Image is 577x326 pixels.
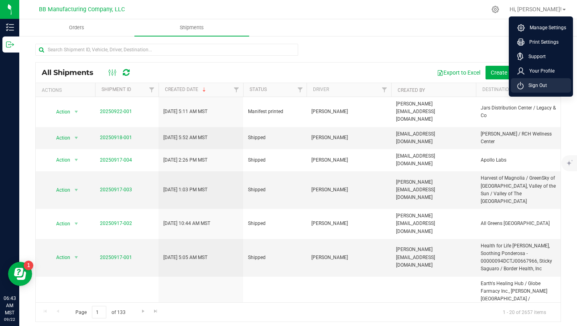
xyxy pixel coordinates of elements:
span: All Greens [GEOGRAPHIC_DATA] [481,220,556,227]
span: [PERSON_NAME][EMAIL_ADDRESS][DOMAIN_NAME] [396,212,471,235]
span: [DATE] 5:52 AM MST [163,134,207,142]
span: [PERSON_NAME] [311,108,386,115]
a: 20250917-001 [100,255,132,260]
span: Action [49,252,71,263]
span: Support [524,53,546,61]
span: [PERSON_NAME][EMAIL_ADDRESS][DOMAIN_NAME] [396,246,471,269]
a: 20250918-001 [100,135,132,140]
span: Manifest printed [248,108,302,115]
span: Create new shipment [491,69,543,76]
span: Action [49,106,71,117]
span: [PERSON_NAME][EMAIL_ADDRESS][DOMAIN_NAME] [396,100,471,124]
a: Status [250,87,267,92]
span: Harvest of Magnolia / GreenSky of [GEOGRAPHIC_DATA], Valley of the Sun / Valley of The [GEOGRAPHI... [481,174,556,205]
th: Destination [476,83,561,97]
span: Hi, [PERSON_NAME]! [510,6,562,12]
a: 20250917-004 [100,157,132,163]
span: Manage Settings [525,24,566,32]
span: [PERSON_NAME] [311,254,386,261]
span: [DATE] 1:03 PM MST [163,186,207,194]
span: [PERSON_NAME][EMAIL_ADDRESS][DOMAIN_NAME] [396,178,471,202]
button: Create new shipment [486,66,549,79]
a: Shipments [134,19,250,36]
span: [DATE] 5:05 AM MST [163,254,207,261]
span: select [71,252,81,263]
span: Shipments [169,24,215,31]
span: Shipped [248,156,302,164]
span: [EMAIL_ADDRESS][DOMAIN_NAME] [396,130,471,146]
a: Shipment ID [102,87,131,92]
inline-svg: Outbound [6,40,14,49]
span: [DATE] 2:26 PM MST [163,156,207,164]
span: select [71,218,81,229]
input: 1 [92,306,106,318]
span: 1 - 20 of 2657 items [496,306,553,318]
span: Action [49,154,71,166]
th: Driver [307,83,391,97]
a: Support [517,53,568,61]
a: Go to the next page [137,306,149,317]
span: Print Settings [524,38,559,46]
a: 20250917-003 [100,187,132,192]
span: All Shipments [42,68,102,77]
span: Health for Life [PERSON_NAME], Soothing Ponderosa - 00000094DCTJ00667966, Sticky Saguaro / Border... [481,242,556,273]
p: 09/22 [4,316,16,322]
span: select [71,184,81,196]
span: [PERSON_NAME] [311,186,386,194]
input: Search Shipment ID, Vehicle, Driver, Destination... [35,44,298,56]
span: [PERSON_NAME] [311,220,386,227]
span: Shipped [248,134,302,142]
span: [DATE] 10:44 AM MST [163,220,210,227]
span: [PERSON_NAME] / RCH Wellness Center [481,130,556,146]
span: [PERSON_NAME] [311,156,386,164]
a: Filter [230,83,243,97]
span: select [71,154,81,166]
span: Jars Distribution Center / Legacy & Co [481,104,556,119]
span: Your Profile [524,67,555,75]
iframe: Resource center [8,262,32,286]
a: Go to the last page [150,306,162,317]
span: Shipped [248,220,302,227]
span: select [71,106,81,117]
span: Shipped [248,254,302,261]
li: Sign Out [511,78,571,93]
span: BB Manufacturing Company, LLC [39,6,125,13]
span: Apollo Labs [481,156,556,164]
span: Shipped [248,186,302,194]
a: Filter [145,83,158,97]
inline-svg: Inventory [6,23,14,31]
button: Export to Excel [432,66,486,79]
p: 06:43 AM MST [4,295,16,316]
a: Created By [398,87,425,93]
span: [DATE] 5:11 AM MST [163,108,207,115]
span: [PERSON_NAME] [311,134,386,142]
span: select [71,132,81,144]
a: Orders [19,19,134,36]
a: Filter [293,83,307,97]
span: Page of 133 [69,306,132,318]
span: Orders [58,24,95,31]
span: [EMAIL_ADDRESS][DOMAIN_NAME] [396,152,471,168]
a: 20250917-002 [100,221,132,226]
div: Manage settings [490,6,500,13]
span: Sign Out [524,81,547,89]
span: Action [49,218,71,229]
div: Actions [42,87,92,93]
iframe: Resource center unread badge [24,261,33,270]
a: Created Date [165,87,207,92]
a: 20250922-001 [100,109,132,114]
span: Action [49,184,71,196]
a: Filter [378,83,391,97]
span: Action [49,132,71,144]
